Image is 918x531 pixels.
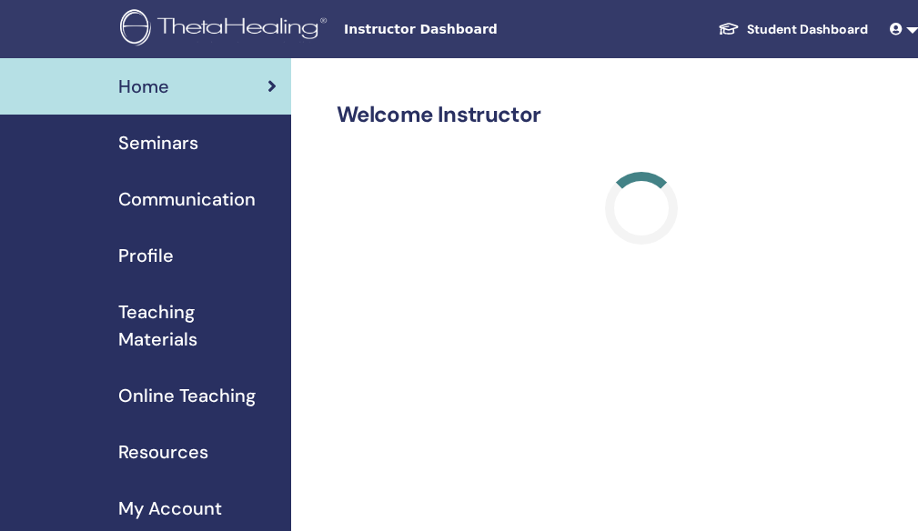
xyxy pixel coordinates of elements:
[118,438,208,466] span: Resources
[703,13,883,46] a: Student Dashboard
[118,129,198,156] span: Seminars
[118,185,256,213] span: Communication
[118,298,277,353] span: Teaching Materials
[118,242,174,269] span: Profile
[344,20,617,39] span: Instructor Dashboard
[120,9,333,50] img: logo.png
[118,382,256,409] span: Online Teaching
[118,73,169,100] span: Home
[118,495,222,522] span: My Account
[718,21,740,36] img: graduation-cap-white.svg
